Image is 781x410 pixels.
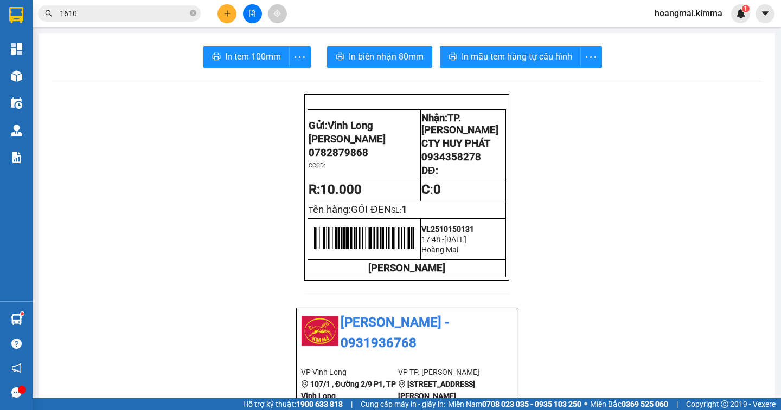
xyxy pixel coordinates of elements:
span: GÓI ĐEN [351,204,390,216]
span: more [290,50,310,64]
sup: 1 [21,312,24,315]
span: aim [273,10,281,17]
span: | [351,398,353,410]
button: aim [268,4,287,23]
span: Gửi: [309,120,373,132]
span: message [11,387,22,398]
span: 0 [433,182,441,197]
span: printer [336,52,344,62]
span: notification [11,363,22,373]
span: ⚪️ [584,402,587,406]
strong: 1900 633 818 [296,400,343,408]
button: printerIn tem 100mm [203,46,290,68]
span: Nhận: [421,112,498,136]
span: Vĩnh Long [328,120,373,132]
button: caret-down [756,4,774,23]
strong: [PERSON_NAME] [368,262,445,274]
span: Hỗ trợ kỹ thuật: [243,398,343,410]
span: 0782879868 [309,147,368,159]
span: CCCD: [309,162,325,169]
span: TP. [PERSON_NAME] [421,112,498,136]
li: VP Vĩnh Long [301,366,398,378]
span: Hoàng Mai [421,245,458,254]
button: more [289,46,311,68]
span: Cung cấp máy in - giấy in: [361,398,445,410]
span: question-circle [11,339,22,349]
img: logo-vxr [9,7,23,23]
strong: R: [309,182,362,197]
span: Miền Nam [448,398,581,410]
span: plus [223,10,231,17]
span: VL2510150131 [421,225,474,233]
b: 107/1 , Đường 2/9 P1, TP Vĩnh Long [301,380,396,400]
sup: 1 [742,5,750,12]
img: warehouse-icon [11,97,22,109]
img: warehouse-icon [11,70,22,82]
button: more [580,46,602,68]
img: logo.jpg [301,313,339,350]
span: : [421,182,441,197]
img: warehouse-icon [11,314,22,325]
span: CTY HUY PHÁT [421,138,490,149]
span: SL: [391,206,401,214]
img: warehouse-icon [11,125,22,136]
span: 1 [744,5,747,12]
span: more [581,50,601,64]
span: In biên nhận 80mm [349,50,424,63]
button: plus [217,4,236,23]
span: In tem 100mm [225,50,281,63]
span: [PERSON_NAME] [309,133,386,145]
img: solution-icon [11,152,22,163]
img: dashboard-icon [11,43,22,55]
b: [STREET_ADDRESS][PERSON_NAME] [398,380,475,400]
span: ên hàng: [313,204,390,216]
span: caret-down [760,9,770,18]
span: 1 [401,204,407,216]
span: hoangmai.kimma [646,6,731,20]
span: printer [212,52,221,62]
span: T [309,206,390,214]
span: environment [398,380,406,388]
li: VP TP. [PERSON_NAME] [398,366,495,378]
span: close-circle [190,9,196,19]
span: | [676,398,678,410]
span: printer [449,52,457,62]
li: [PERSON_NAME] - 0931936768 [301,313,513,353]
strong: 0369 525 060 [622,400,668,408]
span: [DATE] [444,235,466,244]
span: 0934358278 [421,151,481,163]
span: file-add [248,10,256,17]
span: DĐ: [421,165,438,177]
img: icon-new-feature [736,9,746,18]
span: search [45,10,53,17]
span: In mẫu tem hàng tự cấu hình [462,50,572,63]
span: 10.000 [320,182,362,197]
button: printerIn biên nhận 80mm [327,46,432,68]
button: printerIn mẫu tem hàng tự cấu hình [440,46,581,68]
input: Tìm tên, số ĐT hoặc mã đơn [60,8,188,19]
span: copyright [721,400,728,408]
span: environment [301,380,309,388]
strong: C [421,182,430,197]
span: Miền Bắc [590,398,668,410]
span: 17:48 - [421,235,444,244]
strong: 0708 023 035 - 0935 103 250 [482,400,581,408]
span: close-circle [190,10,196,16]
button: file-add [243,4,262,23]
